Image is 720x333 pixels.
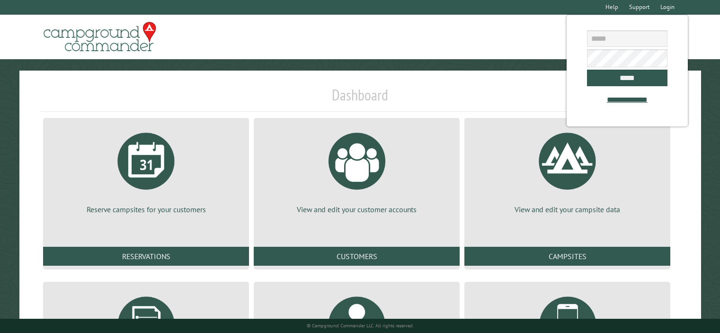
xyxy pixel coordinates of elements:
[41,86,679,112] h1: Dashboard
[307,323,414,329] small: © Campground Commander LLC. All rights reserved.
[265,126,448,215] a: View and edit your customer accounts
[41,18,159,55] img: Campground Commander
[265,204,448,215] p: View and edit your customer accounts
[464,247,670,266] a: Campsites
[43,247,249,266] a: Reservations
[476,204,659,215] p: View and edit your campsite data
[254,247,460,266] a: Customers
[476,126,659,215] a: View and edit your campsite data
[54,126,238,215] a: Reserve campsites for your customers
[54,204,238,215] p: Reserve campsites for your customers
